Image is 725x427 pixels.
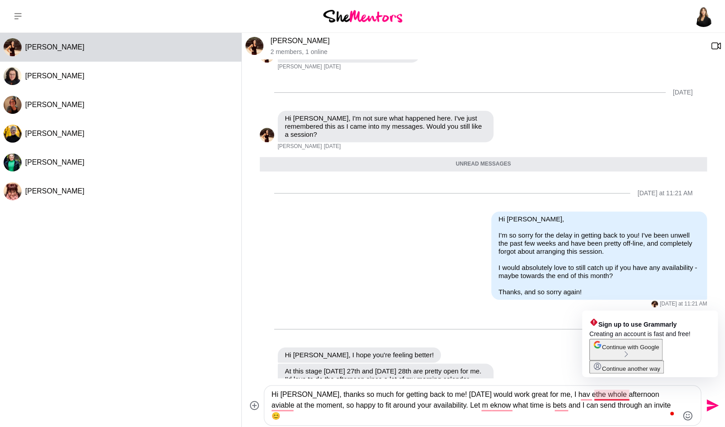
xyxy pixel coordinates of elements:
textarea: To enrich screen reader interactions, please activate Accessibility in Grammarly extension settings [271,389,678,422]
p: I'm so sorry for the delay in getting back to you! I've been unwell the past few weeks and have b... [498,231,700,256]
p: Hi [PERSON_NAME], [498,215,700,223]
div: [DATE] at 11:21 AM [637,189,693,197]
img: M [4,96,22,114]
p: Hi [PERSON_NAME], I'm not sure what happened here. I've just remembered this as I came into my me... [285,114,486,139]
div: [DATE] [673,89,693,96]
div: Kristy Eagleton [245,37,263,55]
span: [PERSON_NAME] [25,158,85,166]
div: Kristy Eagleton [651,301,658,307]
span: [PERSON_NAME] [25,187,85,195]
time: 2025-07-14T01:12:58.039Z [324,63,341,71]
span: [PERSON_NAME] [25,72,85,80]
button: Emoji picker [682,410,693,421]
span: [PERSON_NAME] [25,101,85,108]
img: A [4,67,22,85]
span: [PERSON_NAME] [278,143,322,150]
button: Send [701,396,721,416]
time: 2025-08-06T01:21:49.463Z [660,301,707,308]
img: K [4,38,22,56]
div: Kristy Eagleton [260,128,274,142]
time: 2025-07-24T03:40:10.511Z [324,143,341,150]
img: A [4,153,22,171]
div: Unread messages [260,157,707,171]
p: I would absolutely love to still catch up if you have any availability - maybe towards the end of... [498,264,700,280]
div: Ann Pocock [4,153,22,171]
img: Katie Carles [693,5,714,27]
img: She Mentors Logo [323,10,402,22]
img: K [245,37,263,55]
div: Annette Rudd [4,67,22,85]
span: [PERSON_NAME] [25,43,85,51]
img: K [260,128,274,142]
div: Tam Jones [4,125,22,143]
img: M [4,182,22,200]
div: Kristy Eagleton [4,38,22,56]
span: [PERSON_NAME] [278,63,322,71]
div: Mel Stibbs [4,182,22,200]
img: K [651,301,658,307]
p: 2 members , 1 online [271,48,703,56]
p: Hi [PERSON_NAME], I hope you're feeling better! [285,351,434,359]
span: [PERSON_NAME] [25,130,85,137]
p: Thanks, and so sorry again! [498,288,700,296]
a: [PERSON_NAME] [271,37,330,45]
div: Mags Sheridan [4,96,22,114]
img: T [4,125,22,143]
p: At this stage [DATE] 27th and [DATE] 28th are pretty open for me. I'd love to do the afternoon si... [285,367,486,400]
